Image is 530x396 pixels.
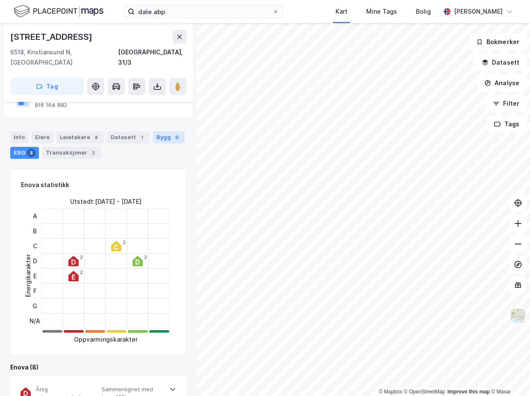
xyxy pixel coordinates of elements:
[469,33,527,51] button: Bokmerker
[42,147,101,159] div: Transaksjoner
[144,255,147,260] div: 2
[336,6,347,17] div: Kart
[366,6,397,17] div: Mine Tags
[138,133,146,142] div: 1
[70,197,141,207] div: Utstedt : [DATE] - [DATE]
[27,149,35,157] div: 8
[35,102,67,109] div: 916 164 882
[477,74,527,92] button: Analyse
[29,283,40,298] div: F
[29,238,40,253] div: C
[56,131,104,143] div: Leietakere
[448,389,490,395] a: Improve this map
[379,389,402,395] a: Mapbox
[10,362,186,372] div: Enova (8)
[74,334,138,345] div: Oppvarmingskarakter
[29,253,40,268] div: D
[153,131,185,143] div: Bygg
[107,131,150,143] div: Datasett
[80,255,83,260] div: 2
[10,131,28,143] div: Info
[474,54,527,71] button: Datasett
[173,133,181,142] div: 9
[404,389,445,395] a: OpenStreetMap
[487,116,527,133] button: Tags
[80,270,83,275] div: 2
[118,47,186,68] div: [GEOGRAPHIC_DATA], 31/3
[454,6,503,17] div: [PERSON_NAME]
[29,208,40,223] div: A
[486,95,527,112] button: Filter
[510,308,526,324] img: Z
[29,298,40,313] div: G
[10,30,94,44] div: [STREET_ADDRESS]
[92,133,100,142] div: 8
[10,47,118,68] div: 6518, Kristiansund N, [GEOGRAPHIC_DATA]
[29,313,40,328] div: N/A
[10,78,84,95] button: Tag
[416,6,431,17] div: Bolig
[487,355,530,396] iframe: Chat Widget
[21,180,69,190] div: Enova statistikk
[32,131,53,143] div: Eiere
[123,240,126,245] div: 2
[10,147,39,159] div: ESG
[89,149,97,157] div: 2
[135,5,272,18] input: Søk på adresse, matrikkel, gårdeiere, leietakere eller personer
[23,254,33,297] div: Energikarakter
[29,223,40,238] div: B
[14,4,103,19] img: logo.f888ab2527a4732fd821a326f86c7f29.svg
[29,268,40,283] div: E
